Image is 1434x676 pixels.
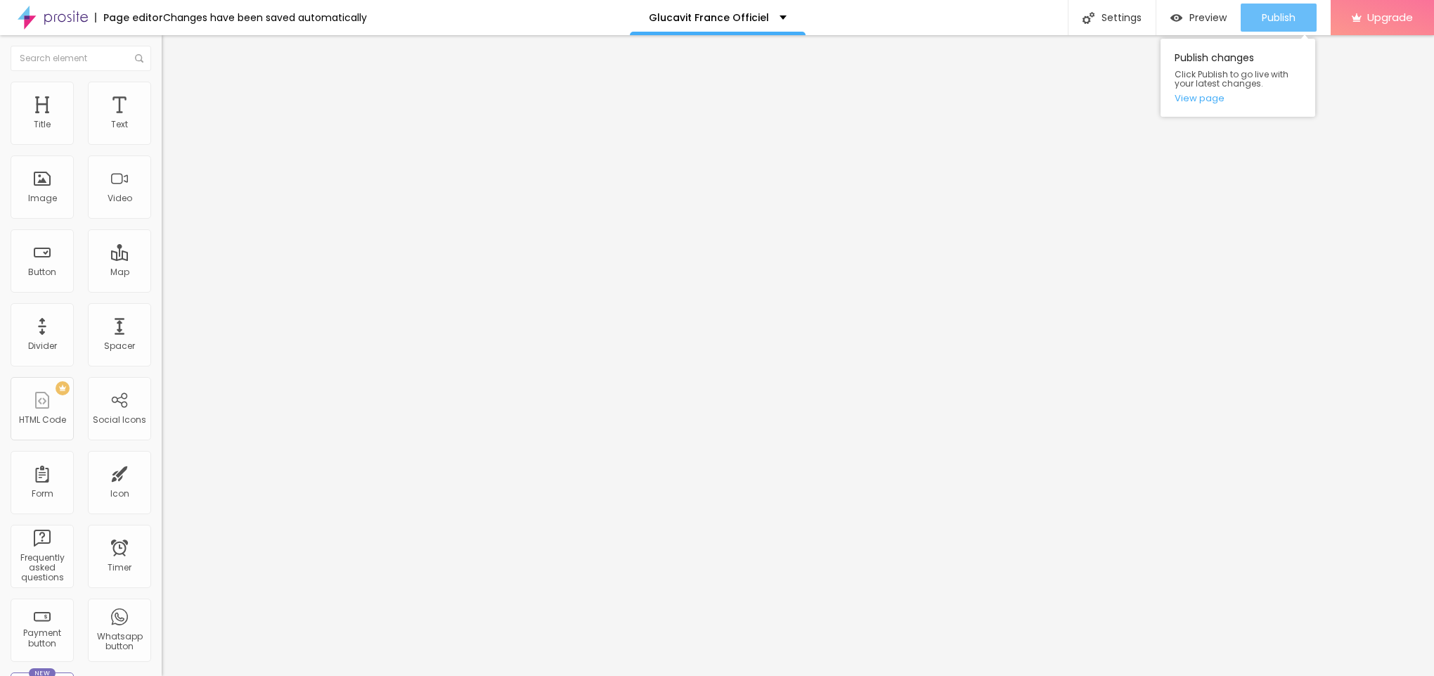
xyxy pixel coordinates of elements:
span: Upgrade [1367,11,1413,23]
div: Title [34,120,51,129]
a: View page [1175,94,1301,103]
div: Video [108,193,132,203]
div: Payment button [14,628,70,649]
div: Map [110,267,129,277]
div: Timer [108,563,131,573]
button: Preview [1156,4,1241,32]
div: Form [32,489,53,499]
button: Publish [1241,4,1317,32]
div: Whatsapp button [91,632,147,652]
img: Icone [1083,12,1094,24]
p: Glucavit France Officiel [649,13,769,23]
div: Social Icons [93,415,146,425]
span: Preview [1189,12,1227,23]
input: Search element [11,46,151,71]
iframe: Editor [162,35,1434,676]
img: Icone [135,54,143,63]
div: Button [28,267,56,277]
div: Icon [110,489,129,499]
div: Text [111,120,128,129]
span: Click Publish to go live with your latest changes. [1175,70,1301,88]
div: Changes have been saved automatically [163,13,367,23]
div: Spacer [104,341,135,351]
div: HTML Code [19,415,66,425]
div: Page editor [95,13,163,23]
div: Publish changes [1161,39,1315,117]
div: Image [28,193,57,203]
div: Divider [28,341,57,351]
img: view-1.svg [1170,12,1182,24]
div: Frequently asked questions [14,553,70,583]
span: Publish [1262,12,1296,23]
